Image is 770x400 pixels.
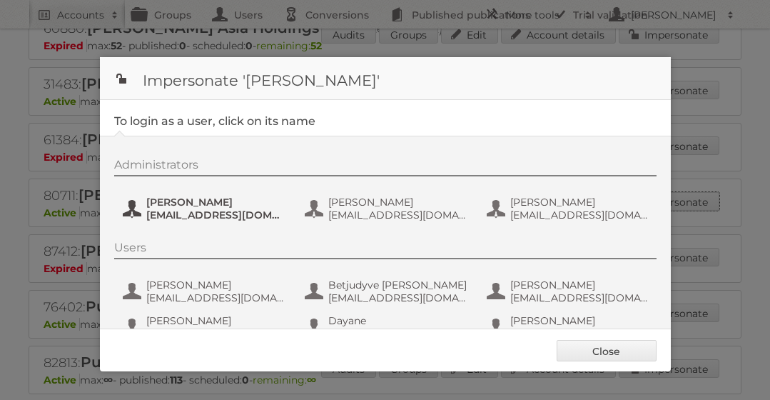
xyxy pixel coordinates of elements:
span: [EMAIL_ADDRESS][DOMAIN_NAME] [328,209,467,221]
span: [PERSON_NAME] [510,279,649,291]
span: [PERSON_NAME] [510,314,649,327]
span: [EMAIL_ADDRESS][DOMAIN_NAME] [328,291,467,304]
span: [PERSON_NAME] [146,279,285,291]
span: [PERSON_NAME] [146,314,285,327]
button: [PERSON_NAME] [EMAIL_ADDRESS][DOMAIN_NAME] [121,194,289,223]
span: Betjudyve [PERSON_NAME] [328,279,467,291]
button: [PERSON_NAME] [EMAIL_ADDRESS][DOMAIN_NAME] [121,277,289,306]
div: Users [114,241,657,259]
span: Dayane [328,314,467,327]
div: Administrators [114,158,657,176]
button: [PERSON_NAME] [EMAIL_ADDRESS][DOMAIN_NAME] [303,194,471,223]
legend: To login as a user, click on its name [114,114,315,128]
span: [EMAIL_ADDRESS][DOMAIN_NAME] [510,327,649,340]
button: [PERSON_NAME] [PERSON_NAME][EMAIL_ADDRESS][PERSON_NAME][DOMAIN_NAME] [121,313,289,341]
span: [EMAIL_ADDRESS][DOMAIN_NAME] [328,327,467,340]
span: [PERSON_NAME] [146,196,285,209]
button: [PERSON_NAME] [EMAIL_ADDRESS][DOMAIN_NAME] [485,313,653,341]
span: [EMAIL_ADDRESS][DOMAIN_NAME] [146,209,285,221]
span: [PERSON_NAME] [328,196,467,209]
span: [PERSON_NAME] [510,196,649,209]
button: [PERSON_NAME] [EMAIL_ADDRESS][DOMAIN_NAME] [485,194,653,223]
h1: Impersonate '[PERSON_NAME]' [100,57,671,100]
span: [PERSON_NAME][EMAIL_ADDRESS][PERSON_NAME][DOMAIN_NAME] [146,327,285,340]
button: Betjudyve [PERSON_NAME] [EMAIL_ADDRESS][DOMAIN_NAME] [303,277,471,306]
a: Close [557,340,657,361]
button: [PERSON_NAME] [EMAIL_ADDRESS][DOMAIN_NAME] [485,277,653,306]
button: Dayane [EMAIL_ADDRESS][DOMAIN_NAME] [303,313,471,341]
span: [EMAIL_ADDRESS][DOMAIN_NAME] [146,291,285,304]
span: [EMAIL_ADDRESS][DOMAIN_NAME] [510,209,649,221]
span: [EMAIL_ADDRESS][DOMAIN_NAME] [510,291,649,304]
